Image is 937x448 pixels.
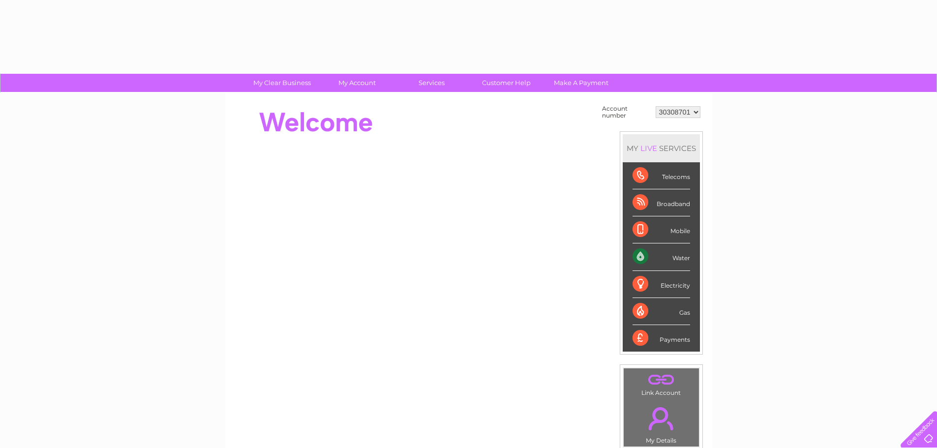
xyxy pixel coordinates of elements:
div: Electricity [633,271,690,298]
td: Link Account [623,368,699,399]
div: Gas [633,298,690,325]
div: Broadband [633,189,690,216]
a: My Clear Business [242,74,323,92]
td: My Details [623,399,699,447]
div: Payments [633,325,690,352]
a: Customer Help [466,74,547,92]
td: Account number [600,103,653,121]
a: Make A Payment [541,74,622,92]
a: My Account [316,74,397,92]
a: . [626,371,696,388]
div: Telecoms [633,162,690,189]
div: Mobile [633,216,690,243]
a: . [626,401,696,436]
div: LIVE [638,144,659,153]
div: MY SERVICES [623,134,700,162]
a: Services [391,74,472,92]
div: Water [633,243,690,270]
